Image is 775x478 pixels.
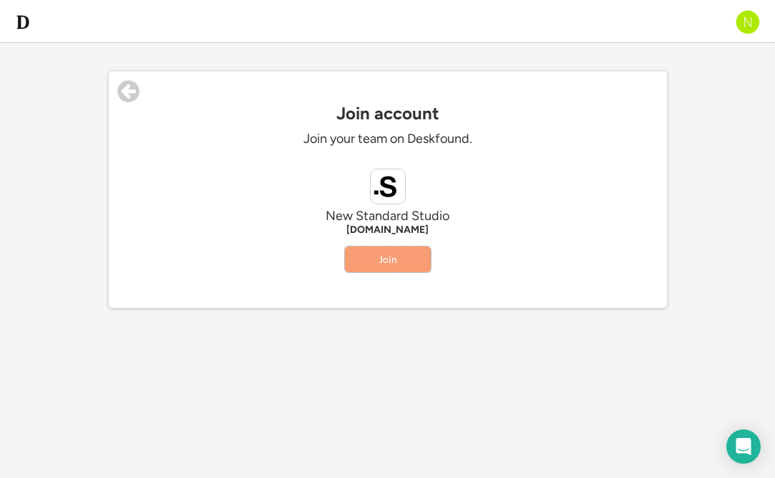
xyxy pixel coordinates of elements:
[345,247,431,272] button: Join
[173,224,603,236] div: [DOMAIN_NAME]
[371,169,405,204] img: newstandard.studio
[173,131,603,147] div: Join your team on Deskfound.
[109,104,667,124] div: Join account
[14,14,31,31] img: d-whitebg.png
[735,9,761,35] img: N.png
[173,208,603,224] div: New Standard Studio
[726,429,761,464] div: Open Intercom Messenger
